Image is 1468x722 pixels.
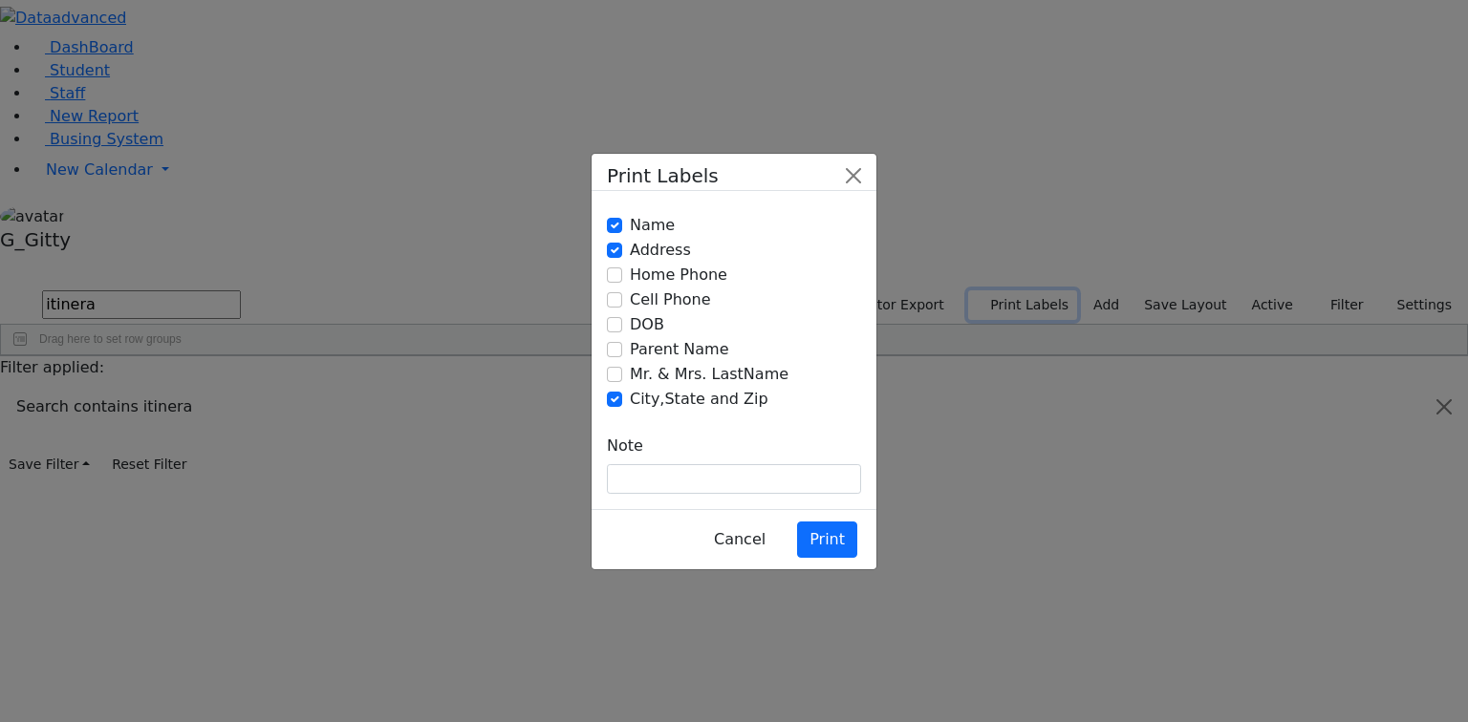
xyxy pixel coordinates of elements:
label: Name [630,214,675,237]
label: Address [630,239,691,262]
label: Mr. & Mrs. LastName [630,363,788,386]
button: Print [797,521,857,558]
label: Note [607,428,643,464]
label: Home Phone [630,264,727,287]
label: DOB [630,313,664,336]
label: Parent Name [630,338,729,361]
label: City,State and Zip [630,388,768,411]
label: Cell Phone [630,288,711,311]
h5: Print Labels [607,161,719,190]
button: Close [838,160,869,191]
button: Cancel [702,521,778,558]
